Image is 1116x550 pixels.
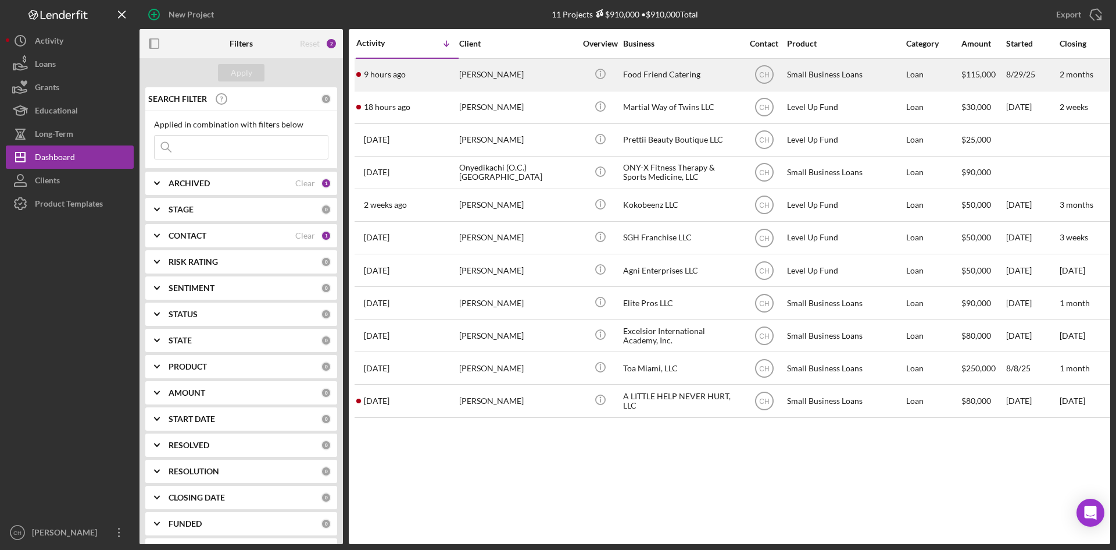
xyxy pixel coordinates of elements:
[961,134,991,144] span: $25,000
[961,167,991,177] span: $90,000
[169,362,207,371] b: PRODUCT
[623,59,739,90] div: Food Friend Catering
[169,467,219,476] b: RESOLUTION
[364,200,407,210] time: 2025-09-10 04:36
[787,190,903,221] div: Level Up Fund
[1006,222,1058,253] div: [DATE]
[321,204,331,215] div: 0
[1006,255,1058,286] div: [DATE]
[459,255,575,286] div: [PERSON_NAME]
[787,288,903,318] div: Small Business Loans
[35,146,75,172] div: Dashboard
[759,169,769,177] text: CH
[961,331,991,340] span: $80,000
[961,69,996,79] span: $115,000
[459,125,575,155] div: [PERSON_NAME]
[623,92,739,123] div: Martial Way of Twins LLC
[459,59,575,90] div: [PERSON_NAME]
[906,59,960,90] div: Loan
[906,320,960,351] div: Loan
[961,396,991,406] span: $80,000
[1060,363,1090,373] time: 1 month
[623,157,739,188] div: ONY-X Fitness Therapy & Sports Medicine, LLC
[1045,3,1110,26] button: Export
[321,230,331,241] div: 1
[1006,39,1058,48] div: Started
[169,336,192,345] b: STATE
[364,331,389,340] time: 2025-08-17 19:50
[321,94,331,104] div: 0
[230,39,253,48] b: Filters
[364,364,389,373] time: 2025-08-17 04:46
[364,102,410,112] time: 2025-09-23 20:09
[13,530,22,536] text: CH
[321,335,331,346] div: 0
[35,122,73,148] div: Long-Term
[218,64,264,81] button: Apply
[623,353,739,384] div: Toa Miami, LLC
[759,136,769,144] text: CH
[35,29,63,55] div: Activity
[6,122,134,146] a: Long-Term
[1006,385,1058,416] div: [DATE]
[364,233,389,242] time: 2025-08-27 15:15
[459,320,575,351] div: [PERSON_NAME]
[1060,69,1093,79] time: 2 months
[787,59,903,90] div: Small Business Loans
[759,234,769,242] text: CH
[552,9,698,19] div: 11 Projects • $910,000 Total
[169,414,215,424] b: START DATE
[906,39,960,48] div: Category
[787,39,903,48] div: Product
[364,168,389,177] time: 2025-09-16 12:26
[787,157,903,188] div: Small Business Loans
[6,192,134,215] button: Product Templates
[169,388,205,398] b: AMOUNT
[295,179,315,188] div: Clear
[6,52,134,76] a: Loans
[154,120,328,129] div: Applied in combination with filters below
[906,255,960,286] div: Loan
[1060,200,1093,210] time: 3 months
[169,283,214,293] b: SENTIMENT
[321,519,331,529] div: 0
[321,361,331,372] div: 0
[759,299,769,307] text: CH
[321,257,331,267] div: 0
[906,353,960,384] div: Loan
[906,157,960,188] div: Loan
[169,231,206,240] b: CONTACT
[623,125,739,155] div: Prettii Beauty Boutique LLC
[300,39,320,48] div: Reset
[35,52,56,79] div: Loans
[321,414,331,424] div: 0
[6,29,134,52] button: Activity
[169,519,202,528] b: FUNDED
[35,76,59,102] div: Grants
[321,178,331,189] div: 1
[759,398,769,406] text: CH
[6,146,134,169] a: Dashboard
[459,385,575,416] div: [PERSON_NAME]
[231,64,252,81] div: Apply
[6,169,134,192] a: Clients
[1060,396,1085,406] time: [DATE]
[623,288,739,318] div: Elite Pros LLC
[787,353,903,384] div: Small Business Loans
[1006,92,1058,123] div: [DATE]
[364,70,406,79] time: 2025-09-24 04:35
[325,38,337,49] div: 2
[961,232,991,242] span: $50,000
[906,385,960,416] div: Loan
[459,39,575,48] div: Client
[1060,265,1085,275] time: [DATE]
[787,222,903,253] div: Level Up Fund
[321,492,331,503] div: 0
[1006,320,1058,351] div: [DATE]
[906,125,960,155] div: Loan
[1006,190,1058,221] div: [DATE]
[459,190,575,221] div: [PERSON_NAME]
[787,255,903,286] div: Level Up Fund
[459,353,575,384] div: [PERSON_NAME]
